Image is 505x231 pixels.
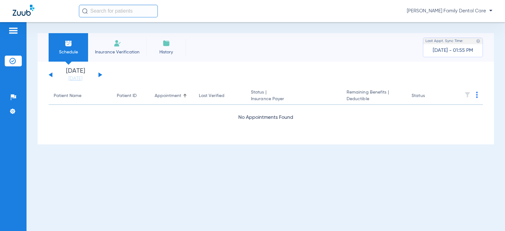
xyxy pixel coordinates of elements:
div: No Appointments Found [49,114,483,122]
img: filter.svg [464,92,471,98]
span: Insurance Verification [93,49,142,55]
span: Schedule [53,49,83,55]
img: hamburger-icon [8,27,18,34]
div: Last Verified [199,93,224,99]
span: [DATE] - 01:55 PM [433,47,473,54]
img: Search Icon [82,8,88,14]
div: Appointment [155,93,181,99]
div: Patient ID [117,93,137,99]
div: Patient Name [54,93,107,99]
th: Remaining Benefits | [342,87,407,105]
span: Last Appt. Sync Time: [425,38,463,44]
img: last sync help info [476,39,480,43]
li: [DATE] [56,68,94,82]
th: Status [407,87,449,105]
span: [PERSON_NAME] Family Dental Care [407,8,492,14]
th: Status | [246,87,342,105]
a: [DATE] [56,76,94,82]
span: History [151,49,181,55]
div: Patient Name [54,93,81,99]
div: Last Verified [199,93,241,99]
div: Appointment [155,93,189,99]
div: Patient ID [117,93,145,99]
input: Search for patients [79,5,158,17]
span: Insurance Payer [251,96,336,102]
img: Zuub Logo [13,5,34,16]
img: Manual Insurance Verification [114,40,121,47]
img: group-dot-blue.svg [476,92,478,98]
img: History [163,40,170,47]
span: Deductible [347,96,401,102]
img: Schedule [65,40,72,47]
